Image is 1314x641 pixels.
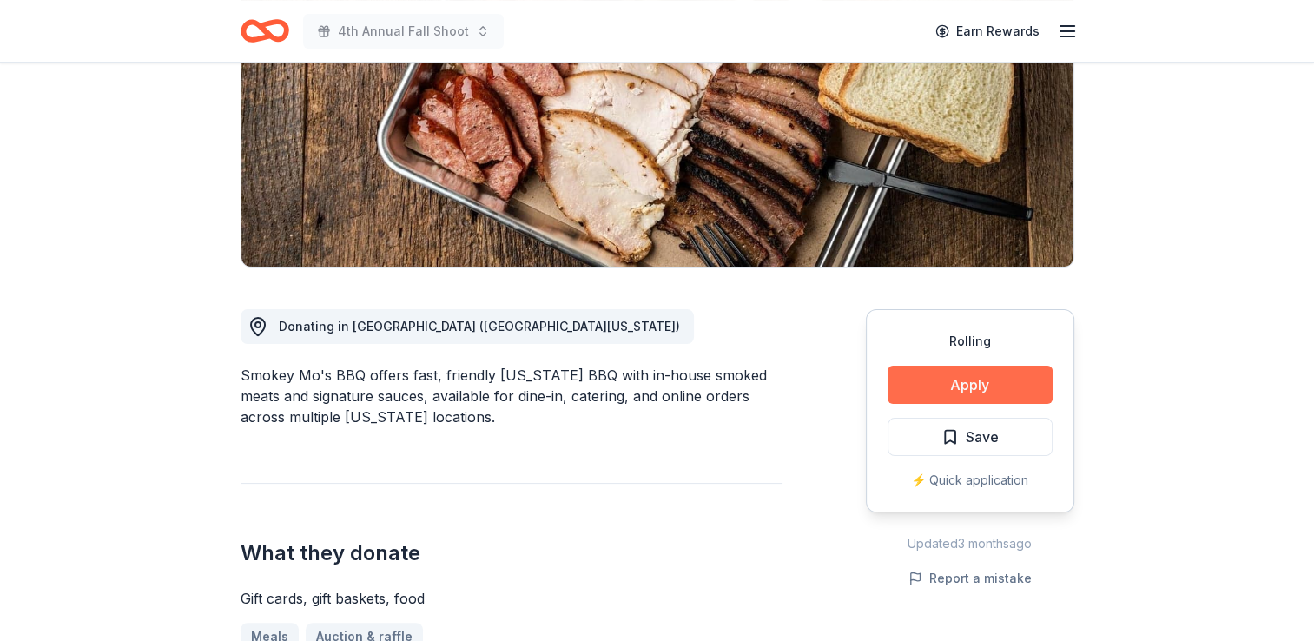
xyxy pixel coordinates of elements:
button: Save [888,418,1053,456]
a: Earn Rewards [925,16,1050,47]
button: Apply [888,366,1053,404]
div: ⚡️ Quick application [888,470,1053,491]
div: Rolling [888,331,1053,352]
span: 4th Annual Fall Shoot [338,21,469,42]
div: Gift cards, gift baskets, food [241,588,782,609]
h2: What they donate [241,539,782,567]
span: Donating in [GEOGRAPHIC_DATA] ([GEOGRAPHIC_DATA][US_STATE]) [279,319,680,334]
span: Save [966,426,999,448]
button: Report a mistake [908,568,1032,589]
div: Smokey Mo's BBQ offers fast, friendly [US_STATE] BBQ with in-house smoked meats and signature sau... [241,365,782,427]
button: 4th Annual Fall Shoot [303,14,504,49]
a: Home [241,10,289,51]
div: Updated 3 months ago [866,533,1074,554]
